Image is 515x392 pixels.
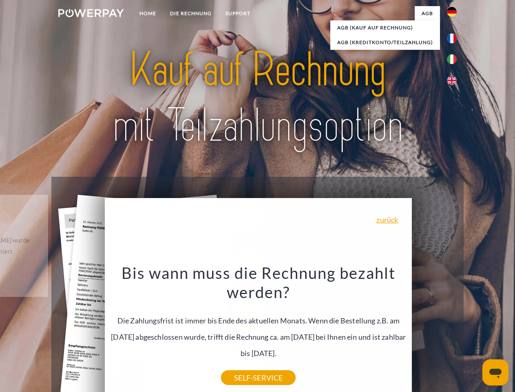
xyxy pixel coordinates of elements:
[447,76,457,85] img: en
[330,20,440,35] a: AGB (Kauf auf Rechnung)
[415,6,440,21] a: agb
[482,359,508,385] iframe: Schaltfläche zum Öffnen des Messaging-Fensters
[163,6,219,21] a: DIE RECHNUNG
[78,39,437,156] img: title-powerpay_de.svg
[219,6,257,21] a: SUPPORT
[221,370,296,385] a: SELF-SERVICE
[447,54,457,64] img: it
[376,216,398,223] a: zurück
[447,33,457,43] img: fr
[58,9,124,17] img: logo-powerpay-white.svg
[110,263,407,302] h3: Bis wann muss die Rechnung bezahlt werden?
[330,35,440,50] a: AGB (Kreditkonto/Teilzahlung)
[110,263,407,378] div: Die Zahlungsfrist ist immer bis Ende des aktuellen Monats. Wenn die Bestellung z.B. am [DATE] abg...
[133,6,163,21] a: Home
[447,7,457,17] img: de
